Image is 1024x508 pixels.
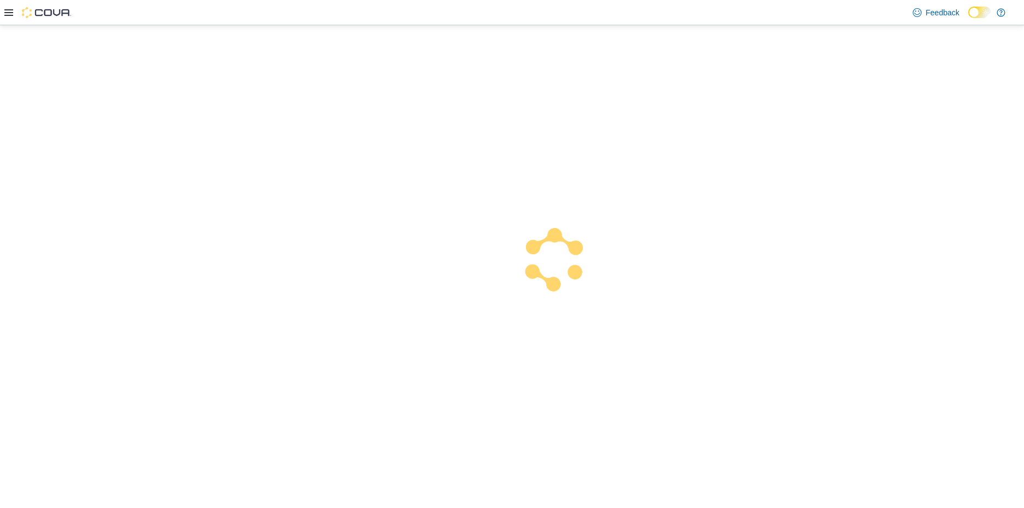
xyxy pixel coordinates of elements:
[22,7,71,18] img: Cova
[926,7,959,18] span: Feedback
[908,2,964,24] a: Feedback
[512,219,594,301] img: cova-loader
[968,7,991,18] input: Dark Mode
